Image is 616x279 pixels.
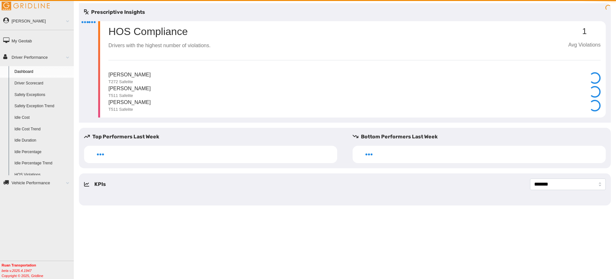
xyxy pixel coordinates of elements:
[94,180,106,188] h5: KPIs
[108,93,151,99] p: T511 Safelite
[568,27,601,36] p: 1
[12,66,74,78] a: Dashboard
[12,124,74,135] a: Idle Cost Trend
[12,78,74,89] a: Driver Scorecard
[84,133,342,141] h5: Top Performers Last Week
[108,42,210,50] p: Drivers with the highest number of violations.
[108,99,151,107] p: [PERSON_NAME]
[108,79,151,85] p: T272 Safelite
[12,100,74,112] a: Safety Exception Trend
[568,41,601,49] p: Avg Violations
[108,71,151,79] p: [PERSON_NAME]
[108,26,210,37] p: HOS Compliance
[12,89,74,101] a: Safety Exceptions
[12,135,74,146] a: Idle Duration
[2,2,50,10] img: Gridline
[2,263,74,278] div: Copyright © 2025, Gridline
[108,85,151,93] p: [PERSON_NAME]
[12,158,74,169] a: Idle Percentage Trend
[12,112,74,124] a: Idle Cost
[2,269,31,273] i: beta v.2025.4.1947
[108,107,151,112] p: T511 Safelite
[12,169,74,181] a: HOS Violations
[2,263,36,267] b: Ruan Transportation
[12,146,74,158] a: Idle Percentage
[353,133,611,141] h5: Bottom Performers Last Week
[84,8,145,16] h5: Prescriptive Insights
